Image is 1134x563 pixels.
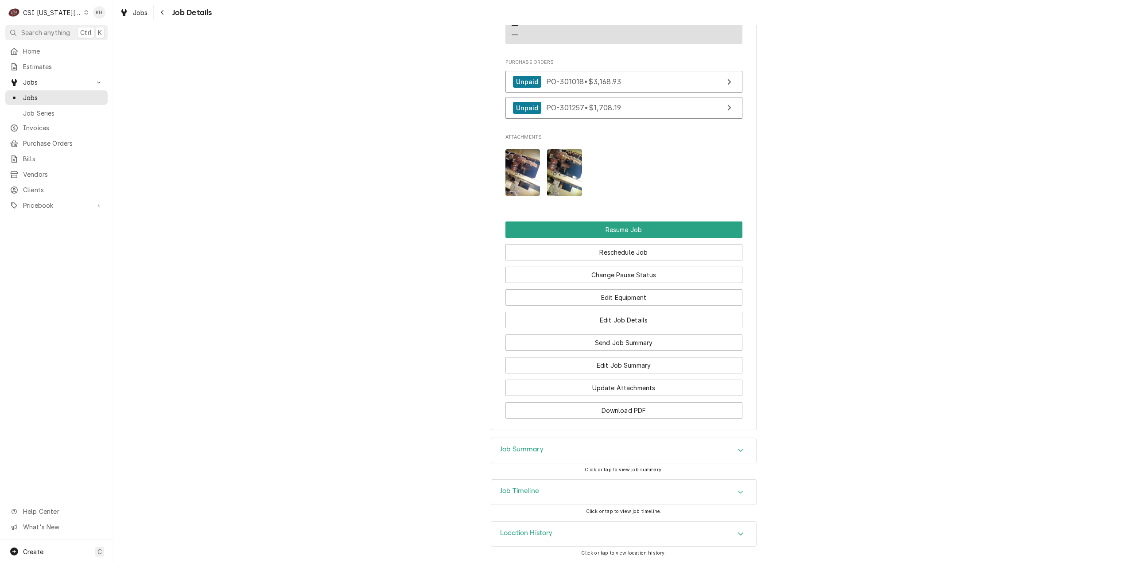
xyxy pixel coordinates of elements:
div: C [8,6,20,19]
div: Location History [491,521,757,547]
span: Ctrl [80,28,92,37]
div: — [512,30,518,39]
span: Bills [23,154,103,163]
img: kHLUPmURRyuPcjON14KA [505,149,540,196]
a: Estimates [5,59,108,74]
span: Attachments [505,143,742,203]
span: Click or tap to view job summary. [585,467,663,473]
a: Go to Jobs [5,75,108,89]
div: Unpaid [513,102,542,114]
a: Jobs [5,90,108,105]
div: Button Group Row [505,238,742,260]
button: Edit Job Summary [505,357,742,373]
div: Unpaid [513,76,542,88]
a: Jobs [116,5,151,20]
div: Button Group Row [505,306,742,328]
span: Attachments [505,134,742,141]
a: Vendors [5,167,108,182]
span: Estimates [23,62,103,71]
a: Go to Help Center [5,504,108,519]
a: Go to Pricebook [5,198,108,213]
a: Clients [5,182,108,197]
button: Download PDF [505,402,742,419]
span: Click or tap to view job timeline. [586,509,661,514]
span: What's New [23,522,102,532]
span: Pricebook [23,201,90,210]
button: Navigate back [155,5,170,19]
button: Send Job Summary [505,334,742,351]
button: Resume Job [505,221,742,238]
div: Button Group [505,221,742,419]
a: Bills [5,151,108,166]
span: C [97,547,102,556]
button: Edit Equipment [505,289,742,306]
span: Home [23,47,103,56]
a: Job Series [5,106,108,120]
div: CSI [US_STATE][GEOGRAPHIC_DATA]. [23,8,82,17]
h3: Job Timeline [500,487,539,495]
span: Vendors [23,170,103,179]
button: Update Attachments [505,380,742,396]
span: PO-301257 • $1,708.19 [546,103,621,112]
span: Click or tap to view location history. [581,550,666,556]
div: Accordion Header [491,480,756,505]
span: Jobs [23,78,90,87]
div: Accordion Header [491,438,756,463]
span: Purchase Orders [23,139,103,148]
span: Search anything [21,28,70,37]
a: View Purchase Order [505,71,742,93]
h3: Location History [500,529,553,537]
div: Kelsey Hetlage's Avatar [93,6,105,19]
button: Accordion Details Expand Trigger [491,480,756,505]
div: Button Group Row [505,283,742,306]
span: Clients [23,185,103,194]
div: — [512,21,518,30]
div: Reminders [512,12,541,39]
button: Accordion Details Expand Trigger [491,522,756,547]
span: Jobs [133,8,148,17]
span: Job Details [170,7,212,19]
div: Job Timeline [491,479,757,505]
a: Invoices [5,120,108,135]
div: Accordion Header [491,522,756,547]
div: CSI Kansas City.'s Avatar [8,6,20,19]
div: Button Group Row [505,221,742,238]
span: Help Center [23,507,102,516]
button: Accordion Details Expand Trigger [491,438,756,463]
button: Edit Job Details [505,312,742,328]
button: Search anythingCtrlK [5,25,108,40]
div: Button Group Row [505,373,742,396]
span: K [98,28,102,37]
a: Go to What's New [5,520,108,534]
span: Job Series [23,109,103,118]
img: l1XCPrdGR8mNsGZaGro4 [547,149,582,196]
div: Job Summary [491,438,757,463]
div: Button Group Row [505,260,742,283]
span: Create [23,548,43,555]
span: Purchase Orders [505,59,742,66]
a: Purchase Orders [5,136,108,151]
a: View Purchase Order [505,97,742,119]
div: Button Group Row [505,396,742,419]
span: PO-301018 • $3,168.93 [546,77,621,86]
button: Change Pause Status [505,267,742,283]
span: Invoices [23,123,103,132]
div: KH [93,6,105,19]
a: Home [5,44,108,58]
button: Reschedule Job [505,244,742,260]
div: Button Group Row [505,328,742,351]
h3: Job Summary [500,445,544,454]
div: Purchase Orders [505,59,742,123]
span: Jobs [23,93,103,102]
div: Attachments [505,134,742,203]
div: Button Group Row [505,351,742,373]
